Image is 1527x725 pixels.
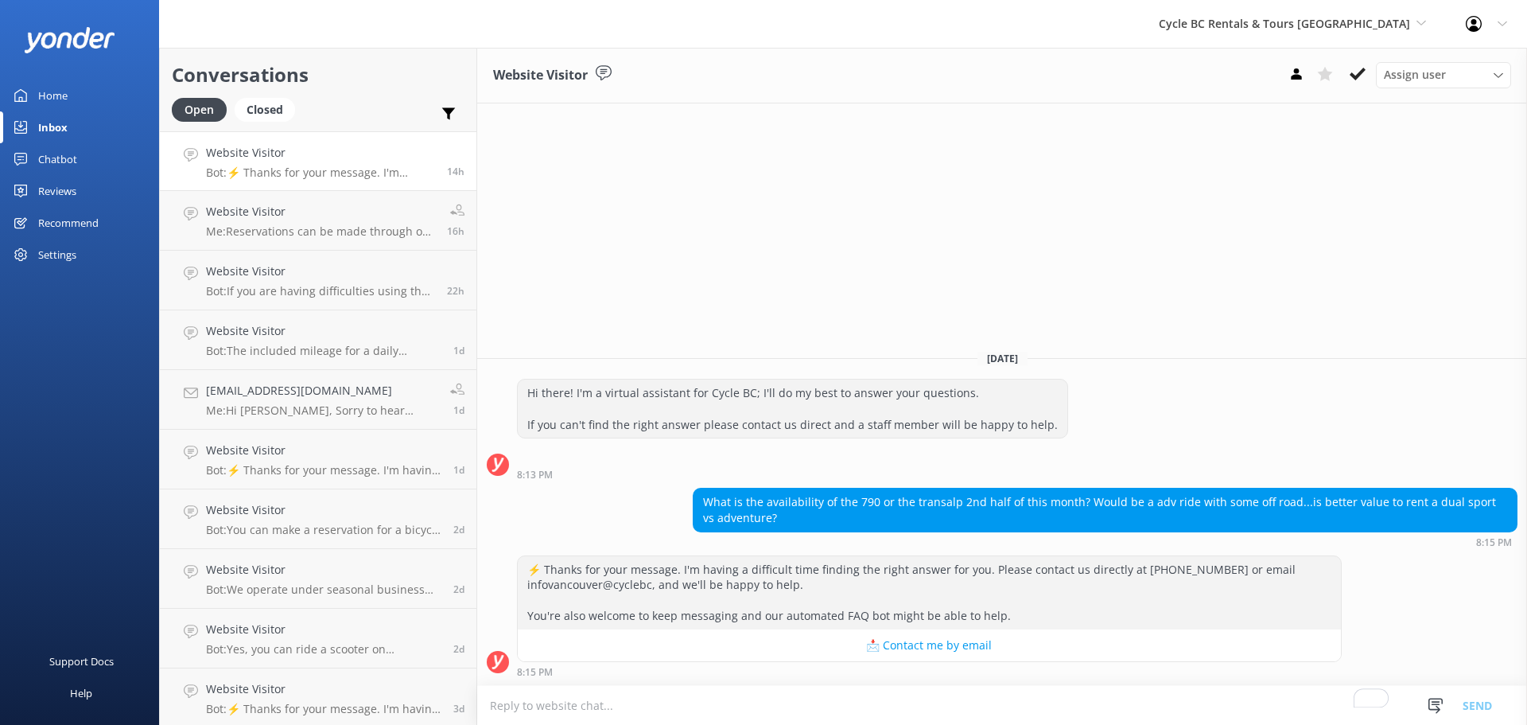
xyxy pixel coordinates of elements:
[24,27,115,53] img: yonder-white-logo.png
[206,166,435,180] p: Bot: ⚡ Thanks for your message. I'm having a difficult time finding the right answer for you. Ple...
[447,224,464,238] span: Sep 02 2025 06:18pm (UTC -07:00) America/Tijuana
[38,111,68,143] div: Inbox
[453,523,464,536] span: Aug 31 2025 07:28pm (UTC -07:00) America/Tijuana
[453,583,464,596] span: Aug 31 2025 05:40pm (UTC -07:00) America/Tijuana
[1476,538,1512,548] strong: 8:15 PM
[206,203,435,220] h4: Website Visitor
[206,263,435,280] h4: Website Visitor
[160,370,476,430] a: [EMAIL_ADDRESS][DOMAIN_NAME]Me:Hi [PERSON_NAME], Sorry to hear about the side stand switch, but g...
[172,98,227,122] div: Open
[206,284,435,298] p: Bot: If you are having difficulties using the booking system, please contact us directly at [PHON...
[206,144,435,162] h4: Website Visitor
[493,65,588,86] h3: Website Visitor
[694,489,1517,531] div: What is the availability of the 790 or the transalp 2nd half of this month? Would be a adv ride w...
[517,469,1068,480] div: Sep 02 2025 08:13pm (UTC -07:00) America/Tijuana
[38,239,76,271] div: Settings
[447,165,464,178] span: Sep 02 2025 08:15pm (UTC -07:00) America/Tijuana
[206,501,441,519] h4: Website Visitor
[206,344,441,358] p: Bot: The included mileage for a daily motorcycle rental is 300 km.
[70,677,92,709] div: Help
[160,251,476,310] a: Website VisitorBot:If you are having difficulties using the booking system, please contact us dir...
[206,642,441,657] p: Bot: Yes, you can ride a scooter on [PERSON_NAME][GEOGRAPHIC_DATA]. The [PERSON_NAME] Island Day ...
[453,403,464,417] span: Sep 01 2025 03:47pm (UTC -07:00) America/Tijuana
[206,403,438,418] p: Me: Hi [PERSON_NAME], Sorry to hear about the side stand switch, but glad you managed to make it ...
[38,175,76,207] div: Reviews
[160,609,476,668] a: Website VisitorBot:Yes, you can ride a scooter on [PERSON_NAME][GEOGRAPHIC_DATA]. The [PERSON_NAM...
[38,207,99,239] div: Recommend
[206,442,441,459] h4: Website Visitor
[1384,66,1446,84] span: Assign user
[38,80,68,111] div: Home
[518,556,1341,630] div: ⚡ Thanks for your message. I'm having a difficult time finding the right answer for you. Please c...
[206,561,441,579] h4: Website Visitor
[38,143,77,175] div: Chatbot
[206,322,441,340] h4: Website Visitor
[453,702,464,715] span: Aug 31 2025 10:15am (UTC -07:00) America/Tijuana
[977,352,1028,365] span: [DATE]
[160,310,476,370] a: Website VisitorBot:The included mileage for a daily motorcycle rental is 300 km.1d
[160,191,476,251] a: Website VisitorMe:Reservations can be made through our website: [URL][DOMAIN_NAME]16h
[517,666,1342,677] div: Sep 02 2025 08:15pm (UTC -07:00) America/Tijuana
[49,645,114,677] div: Support Docs
[206,382,438,400] h4: [EMAIL_ADDRESS][DOMAIN_NAME]
[160,430,476,489] a: Website VisitorBot:⚡ Thanks for your message. I'm having a difficult time finding the right answe...
[693,536,1517,548] div: Sep 02 2025 08:15pm (UTC -07:00) America/Tijuana
[517,470,553,480] strong: 8:13 PM
[206,583,441,597] p: Bot: We operate under seasonal business hours, which vary throughout the year. For the most up-to...
[477,686,1527,725] textarea: To enrich screen reader interactions, please activate Accessibility in Grammarly extension settings
[206,224,435,239] p: Me: Reservations can be made through our website: [URL][DOMAIN_NAME]
[206,621,441,638] h4: Website Visitor
[206,680,441,698] h4: Website Visitor
[172,60,464,90] h2: Conversations
[518,380,1067,438] div: Hi there! I'm a virtual assistant for Cycle BC; I'll do my best to answer your questions. If you ...
[453,642,464,656] span: Aug 31 2025 05:34pm (UTC -07:00) America/Tijuana
[160,489,476,549] a: Website VisitorBot:You can make a reservation for a bicycle rental through our online booking sys...
[172,100,235,118] a: Open
[160,549,476,609] a: Website VisitorBot:We operate under seasonal business hours, which vary throughout the year. For ...
[206,523,441,537] p: Bot: You can make a reservation for a bicycle rental through our online booking system. Just clic...
[160,131,476,191] a: Website VisitorBot:⚡ Thanks for your message. I'm having a difficult time finding the right answe...
[1159,16,1410,31] span: Cycle BC Rentals & Tours [GEOGRAPHIC_DATA]
[1376,62,1511,88] div: Assign User
[518,630,1341,661] button: 📩 Contact me by email
[453,344,464,357] span: Sep 02 2025 09:17am (UTC -07:00) America/Tijuana
[447,284,464,298] span: Sep 02 2025 12:38pm (UTC -07:00) America/Tijuana
[206,702,441,716] p: Bot: ⚡ Thanks for your message. I'm having a difficult time finding the right answer for you. Ple...
[206,463,441,477] p: Bot: ⚡ Thanks for your message. I'm having a difficult time finding the right answer for you. Ple...
[453,463,464,477] span: Sep 01 2025 01:34pm (UTC -07:00) America/Tijuana
[517,668,553,677] strong: 8:15 PM
[235,98,295,122] div: Closed
[235,100,303,118] a: Closed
